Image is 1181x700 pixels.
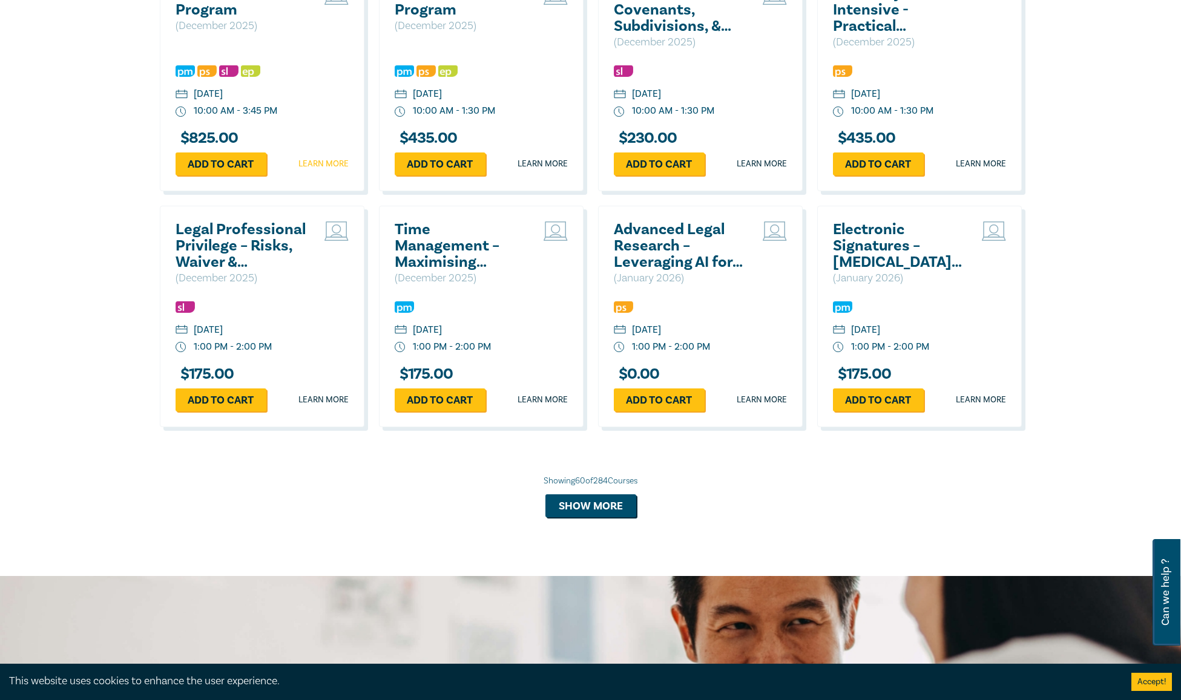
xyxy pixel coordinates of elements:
[324,221,349,241] img: Live Stream
[851,87,880,101] div: [DATE]
[395,152,485,175] a: Add to cart
[413,104,495,118] div: 10:00 AM - 1:30 PM
[614,221,744,270] a: Advanced Legal Research – Leveraging AI for Efficient & Reliable Results
[1160,546,1171,638] span: Can we help ?
[395,366,453,382] h3: $ 175.00
[176,221,306,270] a: Legal Professional Privilege – Risks, Waiver & Consequences
[518,394,568,406] a: Learn more
[395,65,414,77] img: Practice Management & Business Skills
[176,270,306,286] p: ( December 2025 )
[614,270,744,286] p: ( January 2026 )
[194,87,223,101] div: [DATE]
[241,65,260,77] img: Ethics & Professional Responsibility
[833,90,845,100] img: calendar
[614,342,625,353] img: watch
[395,388,485,411] a: Add to cart
[438,65,458,77] img: Ethics & Professional Responsibility
[176,130,239,146] h3: $ 825.00
[833,366,892,382] h3: $ 175.00
[614,366,660,382] h3: $ 0.00
[9,673,1113,689] div: This website uses cookies to enhance the user experience.
[395,325,407,336] img: calendar
[614,388,705,411] a: Add to cart
[851,340,929,354] div: 1:00 PM - 2:00 PM
[956,394,1006,406] a: Learn more
[632,104,714,118] div: 10:00 AM - 1:30 PM
[833,130,896,146] h3: $ 435.00
[176,152,266,175] a: Add to cart
[298,158,349,170] a: Learn more
[545,494,636,517] button: Show more
[395,130,458,146] h3: $ 435.00
[194,104,277,118] div: 10:00 AM - 3:45 PM
[395,18,525,34] p: ( December 2025 )
[614,90,626,100] img: calendar
[763,221,787,241] img: Live Stream
[395,221,525,270] a: Time Management – Maximising Productivity in Your Workday
[614,106,625,117] img: watch
[614,301,633,313] img: Professional Skills
[833,65,852,77] img: Professional Skills
[982,221,1006,241] img: Live Stream
[197,65,217,77] img: Professional Skills
[833,152,924,175] a: Add to cart
[737,158,787,170] a: Learn more
[395,270,525,286] p: ( December 2025 )
[176,106,186,117] img: watch
[632,340,710,354] div: 1:00 PM - 2:00 PM
[833,34,963,50] p: ( December 2025 )
[176,325,188,336] img: calendar
[851,323,880,337] div: [DATE]
[176,342,186,353] img: watch
[833,221,963,270] a: Electronic Signatures – [MEDICAL_DATA] and Risk Mitigation
[956,158,1006,170] a: Learn more
[176,366,234,382] h3: $ 175.00
[544,221,568,241] img: Live Stream
[632,87,661,101] div: [DATE]
[395,301,414,313] img: Practice Management & Business Skills
[416,65,436,77] img: Professional Skills
[833,301,852,313] img: Practice Management & Business Skills
[176,90,188,100] img: calendar
[614,152,705,175] a: Add to cart
[395,342,406,353] img: watch
[176,388,266,411] a: Add to cart
[737,394,787,406] a: Learn more
[160,475,1022,487] div: Showing 60 of 284 Courses
[614,65,633,77] img: Substantive Law
[1131,673,1172,691] button: Accept cookies
[160,662,446,694] h2: Stay informed.
[833,388,924,411] a: Add to cart
[176,65,195,77] img: Practice Management & Business Skills
[395,106,406,117] img: watch
[194,340,272,354] div: 1:00 PM - 2:00 PM
[413,87,442,101] div: [DATE]
[614,130,677,146] h3: $ 230.00
[851,104,933,118] div: 10:00 AM - 1:30 PM
[518,158,568,170] a: Learn more
[833,106,844,117] img: watch
[395,90,407,100] img: calendar
[833,270,963,286] p: ( January 2026 )
[298,394,349,406] a: Learn more
[194,323,223,337] div: [DATE]
[632,323,661,337] div: [DATE]
[833,342,844,353] img: watch
[176,301,195,313] img: Substantive Law
[413,340,491,354] div: 1:00 PM - 2:00 PM
[219,65,239,77] img: Substantive Law
[833,325,845,336] img: calendar
[176,18,306,34] p: ( December 2025 )
[614,325,626,336] img: calendar
[614,34,744,50] p: ( December 2025 )
[413,323,442,337] div: [DATE]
